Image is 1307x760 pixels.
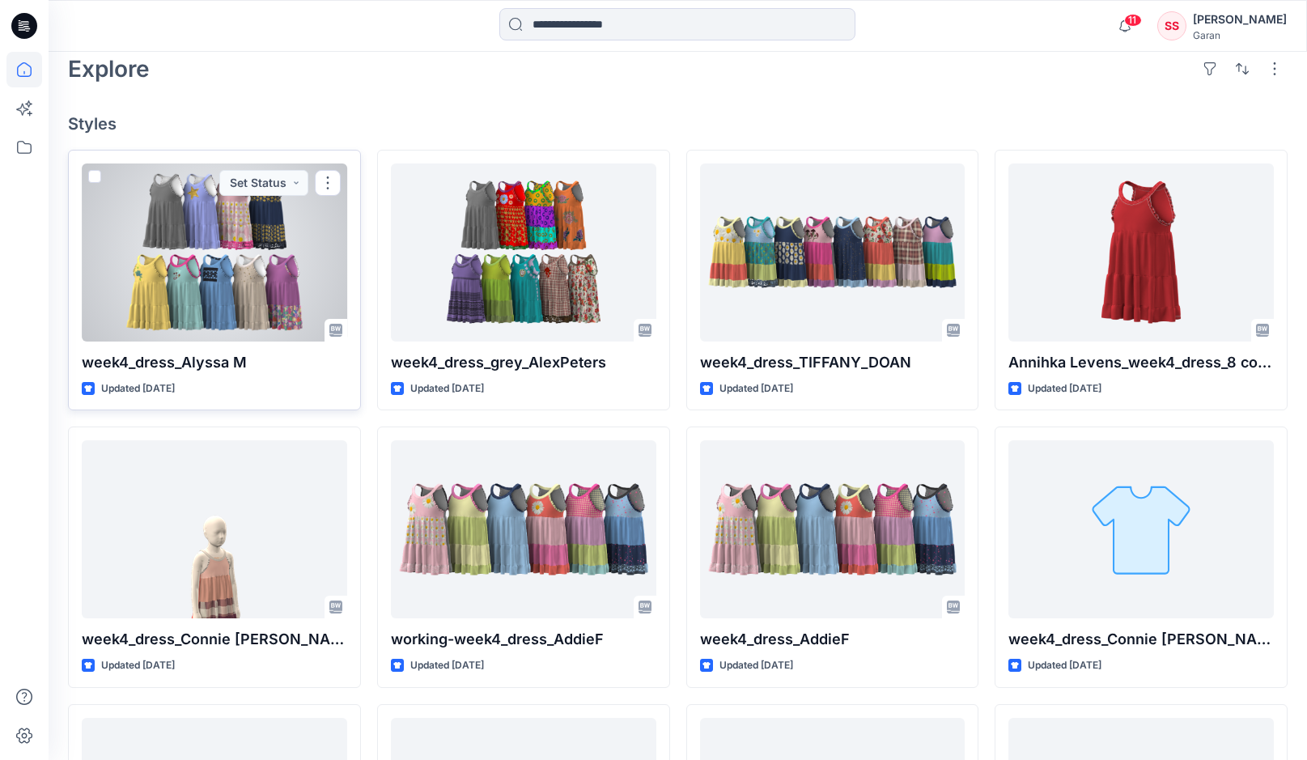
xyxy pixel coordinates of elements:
p: week4_dress_Connie [PERSON_NAME] [1008,628,1274,651]
h2: Explore [68,56,150,82]
a: week4_dress_Connie De La Cruz [82,440,347,618]
p: week4_dress_Alyssa M [82,351,347,374]
div: Garan [1193,29,1287,41]
a: week4_dress_AddieF [700,440,965,618]
p: week4_dress_grey_AlexPeters [391,351,656,374]
p: Updated [DATE] [101,657,175,674]
span: 11 [1124,14,1142,27]
a: week4_dress_Connie De La Cruz [1008,440,1274,618]
p: Updated [DATE] [1028,380,1101,397]
a: week4_dress_grey_AlexPeters [391,163,656,342]
a: week4_dress_TIFFANY_DOAN [700,163,965,342]
h4: Styles [68,114,1288,134]
div: SS [1157,11,1186,40]
p: week4_dress_Connie [PERSON_NAME] [82,628,347,651]
p: Updated [DATE] [719,657,793,674]
p: week4_dress_TIFFANY_DOAN [700,351,965,374]
div: [PERSON_NAME] [1193,10,1287,29]
p: week4_dress_AddieF [700,628,965,651]
p: Updated [DATE] [101,380,175,397]
p: Updated [DATE] [410,657,484,674]
a: week4_dress_Alyssa M [82,163,347,342]
a: Annihka Levens_week4_dress_8 colorways [1008,163,1274,342]
p: Updated [DATE] [1028,657,1101,674]
p: working-week4_dress_AddieF [391,628,656,651]
a: working-week4_dress_AddieF [391,440,656,618]
p: Annihka Levens_week4_dress_8 colorways [1008,351,1274,374]
p: Updated [DATE] [410,380,484,397]
p: Updated [DATE] [719,380,793,397]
